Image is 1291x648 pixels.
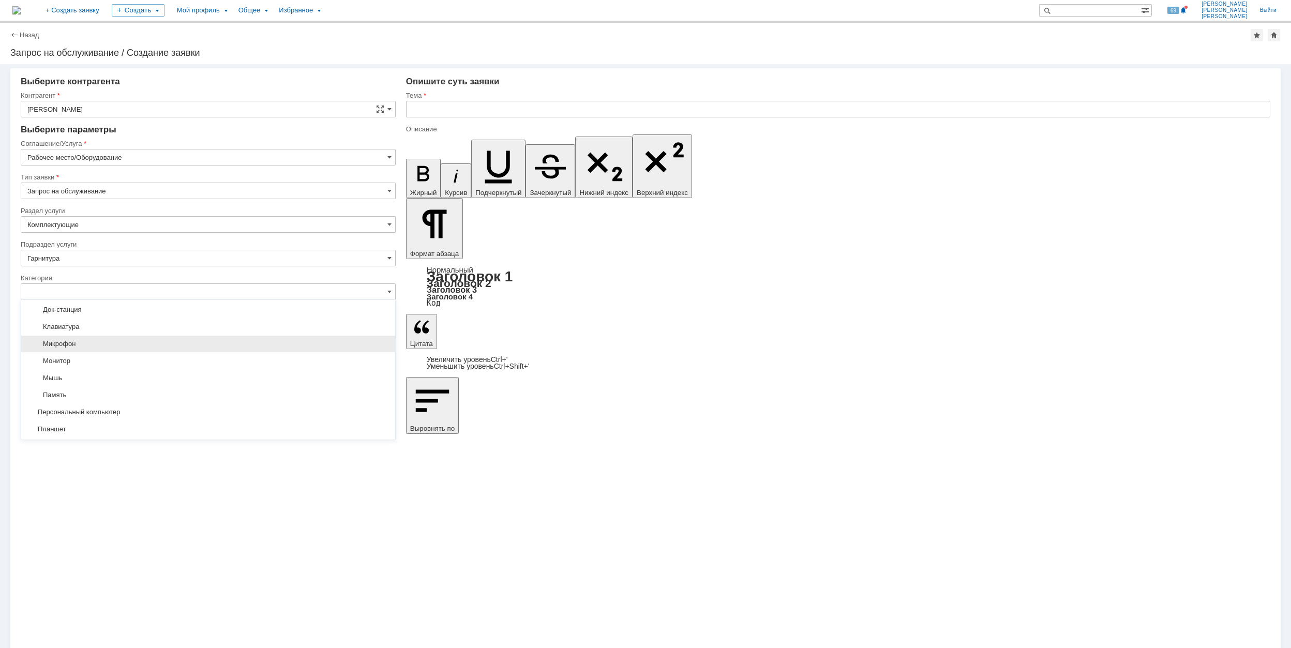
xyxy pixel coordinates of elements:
span: Опишите суть заявки [406,77,500,86]
div: Добавить в избранное [1251,29,1263,41]
button: Зачеркнутый [526,144,575,198]
div: Цитата [406,356,1270,370]
img: logo [12,6,21,14]
span: Расширенный поиск [1141,5,1151,14]
a: Назад [20,31,39,39]
div: Сделать домашней страницей [1268,29,1280,41]
span: [PERSON_NAME] [1202,13,1248,20]
span: Нижний индекс [579,189,628,197]
div: Контрагент [21,92,394,99]
a: Код [427,298,441,308]
span: Выберите параметры [21,125,116,134]
span: Мышь [27,374,389,382]
span: [PERSON_NAME] [1202,1,1248,7]
span: Курсив [445,189,467,197]
span: Выберите контрагента [21,77,120,86]
button: Курсив [441,163,471,198]
span: Жирный [410,189,437,197]
span: Планшет [27,425,389,433]
button: Подчеркнутый [471,140,526,198]
span: Сложная форма [376,105,384,113]
span: Ctrl+' [491,355,508,364]
a: Заголовок 3 [427,285,477,294]
span: Верхний индекс [637,189,688,197]
div: Соглашение/Услуга [21,140,394,147]
span: Док-станция [27,306,389,314]
div: Создать [112,4,164,17]
span: 69 [1167,7,1179,14]
a: Заголовок 2 [427,277,491,289]
span: Микрофон [27,340,389,348]
span: Зачеркнутый [530,189,571,197]
span: Цитата [410,340,433,348]
span: [PERSON_NAME] [1202,7,1248,13]
span: Клавиатура [27,323,389,331]
a: Заголовок 4 [427,292,473,301]
span: Монитор [27,357,389,365]
div: Описание [406,126,1268,132]
a: Перейти на домашнюю страницу [12,6,21,14]
button: Выровнять по [406,377,459,434]
a: Заголовок 1 [427,268,513,284]
button: Нижний индекс [575,137,633,198]
button: Жирный [406,159,441,198]
a: Increase [427,355,508,364]
button: Формат абзаца [406,198,463,259]
div: Формат абзаца [406,266,1270,307]
div: Раздел услуги [21,207,394,214]
span: Выровнять по [410,425,455,432]
span: Формат абзаца [410,250,459,258]
span: Персональный компьютер [27,408,389,416]
div: Категория [21,275,394,281]
span: Память [27,391,389,399]
a: Нормальный [427,265,473,274]
div: Тип заявки [21,174,394,180]
div: Запрос на обслуживание / Создание заявки [10,48,1281,58]
div: Тема [406,92,1268,99]
button: Цитата [406,314,437,349]
span: Подчеркнутый [475,189,521,197]
span: Ctrl+Shift+' [494,362,530,370]
a: Decrease [427,362,530,370]
button: Верхний индекс [633,134,692,198]
div: Подраздел услуги [21,241,394,248]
